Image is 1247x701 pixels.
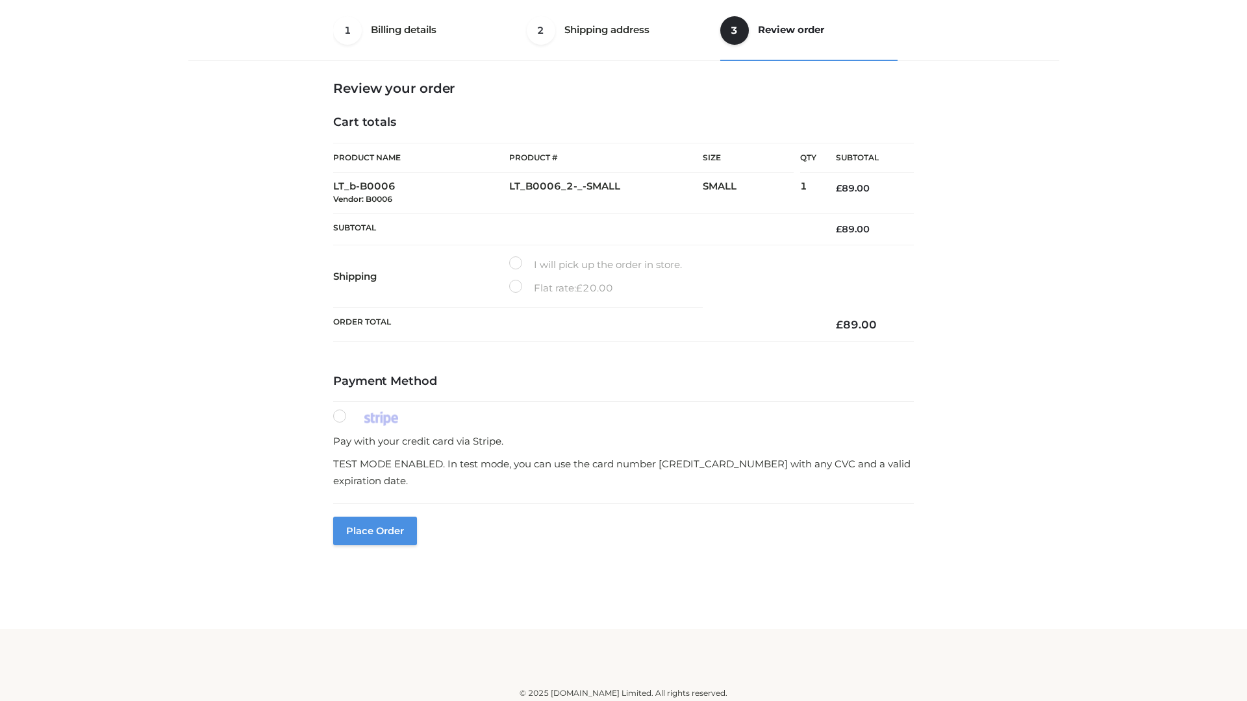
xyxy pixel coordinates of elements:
h4: Cart totals [333,116,914,130]
td: SMALL [703,173,800,214]
th: Size [703,143,794,173]
td: LT_b-B0006 [333,173,509,214]
bdi: 89.00 [836,182,870,194]
bdi: 89.00 [836,318,877,331]
bdi: 89.00 [836,223,870,235]
small: Vendor: B0006 [333,194,392,204]
div: © 2025 [DOMAIN_NAME] Limited. All rights reserved. [193,687,1054,700]
label: Flat rate: [509,280,613,297]
th: Order Total [333,308,816,342]
label: I will pick up the order in store. [509,256,682,273]
span: £ [576,282,583,294]
p: Pay with your credit card via Stripe. [333,433,914,450]
th: Subtotal [816,143,914,173]
th: Qty [800,143,816,173]
h4: Payment Method [333,375,914,389]
p: TEST MODE ENABLED. In test mode, you can use the card number [CREDIT_CARD_NUMBER] with any CVC an... [333,456,914,489]
span: £ [836,182,842,194]
span: £ [836,223,842,235]
th: Shipping [333,245,509,308]
span: £ [836,318,843,331]
td: LT_B0006_2-_-SMALL [509,173,703,214]
td: 1 [800,173,816,214]
h3: Review your order [333,80,914,96]
th: Subtotal [333,213,816,245]
th: Product Name [333,143,509,173]
th: Product # [509,143,703,173]
button: Place order [333,517,417,545]
bdi: 20.00 [576,282,613,294]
